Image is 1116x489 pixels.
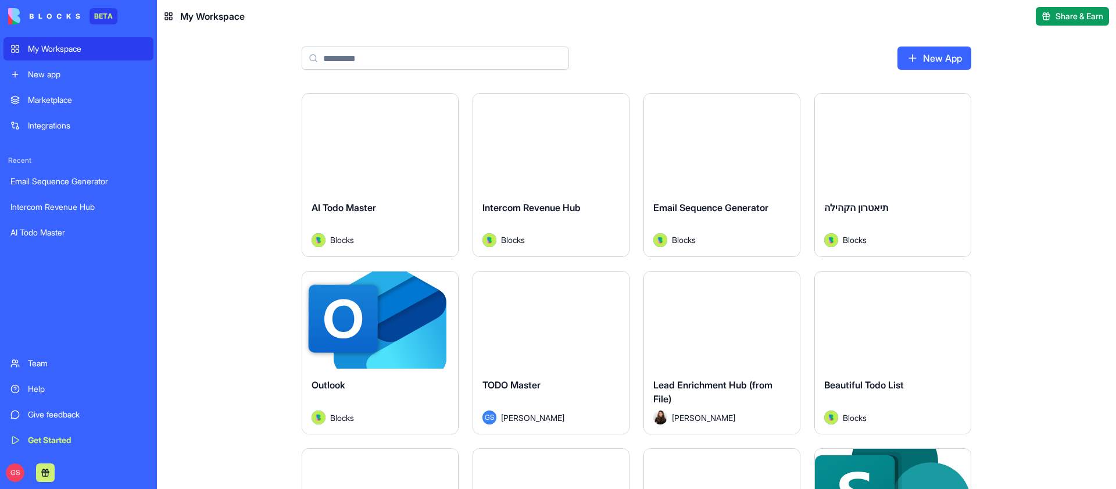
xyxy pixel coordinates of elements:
a: Intercom Revenue Hub [3,195,153,219]
div: New app [28,69,146,80]
span: GS [482,411,496,424]
span: Blocks [672,234,696,246]
a: תיאטרון הקהילהAvatarBlocks [814,93,971,257]
span: Lead Enrichment Hub (from File) [653,379,772,405]
a: My Workspace [3,37,153,60]
div: BETA [90,8,117,24]
span: Blocks [330,412,354,424]
a: Beautiful Todo ListAvatarBlocks [814,271,971,435]
a: Email Sequence GeneratorAvatarBlocks [643,93,800,257]
a: Integrations [3,114,153,137]
img: Avatar [653,411,667,424]
img: Avatar [312,411,325,424]
a: Get Started [3,429,153,452]
div: Get Started [28,434,146,446]
span: Blocks [843,412,867,424]
div: Integrations [28,120,146,131]
a: Marketplace [3,88,153,112]
img: logo [8,8,80,24]
div: Marketplace [28,94,146,106]
a: New app [3,63,153,86]
span: Intercom Revenue Hub [482,202,581,213]
a: Email Sequence Generator [3,170,153,193]
a: Lead Enrichment Hub (from File)Avatar[PERSON_NAME] [643,271,800,435]
div: Give feedback [28,409,146,420]
img: Avatar [824,411,838,424]
a: BETA [8,8,117,24]
span: תיאטרון הקהילה [824,202,889,213]
div: Help [28,383,146,395]
div: My Workspace [28,43,146,55]
span: Blocks [501,234,525,246]
span: Share & Earn [1056,10,1103,22]
span: Blocks [330,234,354,246]
span: My Workspace [180,9,245,23]
a: Help [3,377,153,401]
img: Avatar [482,233,496,247]
a: AI Todo Master [3,221,153,244]
span: [PERSON_NAME] [672,412,735,424]
span: TODO Master [482,379,541,391]
button: Share & Earn [1036,7,1109,26]
img: Avatar [824,233,838,247]
span: Beautiful Todo List [824,379,904,391]
div: Team [28,358,146,369]
span: Blocks [843,234,867,246]
div: Email Sequence Generator [10,176,146,187]
span: Outlook [312,379,345,391]
img: Avatar [653,233,667,247]
span: Recent [3,156,153,165]
span: GS [6,463,24,482]
a: OutlookAvatarBlocks [302,271,459,435]
a: TODO MasterGS[PERSON_NAME] [473,271,629,435]
div: Intercom Revenue Hub [10,201,146,213]
a: Team [3,352,153,375]
a: Intercom Revenue HubAvatarBlocks [473,93,629,257]
a: New App [897,47,971,70]
span: AI Todo Master [312,202,376,213]
a: Give feedback [3,403,153,426]
a: AI Todo MasterAvatarBlocks [302,93,459,257]
span: [PERSON_NAME] [501,412,564,424]
img: Avatar [312,233,325,247]
span: Email Sequence Generator [653,202,768,213]
div: AI Todo Master [10,227,146,238]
